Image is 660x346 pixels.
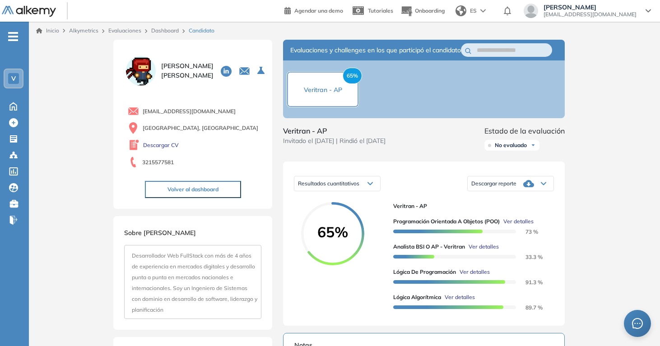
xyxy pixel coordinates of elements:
span: Agendar una demo [294,7,343,14]
span: No evaluado [495,142,527,149]
span: Estado de la evaluación [484,125,565,136]
span: Ver detalles [469,243,499,251]
img: Ícono de flecha [530,143,536,148]
a: Evaluaciones [108,27,141,34]
span: Ver detalles [503,217,534,226]
a: Inicio [36,27,59,35]
span: Desarrollador Web FullStack con más de 4 años de experiencia en mercados digitales y desarrollo p... [132,252,257,313]
span: Lógica algorítmica [393,293,441,301]
span: 65% [343,68,362,84]
span: [GEOGRAPHIC_DATA], [GEOGRAPHIC_DATA] [143,124,258,132]
span: [PERSON_NAME] [PERSON_NAME] [161,61,214,80]
span: Invitado el [DATE] | Rindió el [DATE] [283,136,386,146]
span: 65% [301,225,364,239]
span: Evaluaciones y challenges en los que participó el candidato [290,46,461,55]
img: PROFILE_MENU_LOGO_USER [124,54,158,88]
span: message [632,318,643,329]
a: Descargar CV [143,141,179,149]
span: ES [470,7,477,15]
button: Seleccione la evaluación activa [254,63,270,79]
span: Onboarding [415,7,445,14]
span: Descargar reporte [471,180,516,187]
span: 89.7 % [515,304,543,311]
i: - [8,36,18,37]
a: Dashboard [151,27,179,34]
button: Ver detalles [465,243,499,251]
span: [PERSON_NAME] [544,4,637,11]
span: 33.3 % [515,254,543,260]
img: Logo [2,6,56,17]
span: Sobre [PERSON_NAME] [124,229,196,237]
span: Alkymetrics [69,27,98,34]
button: Ver detalles [500,217,534,226]
button: Onboarding [400,1,445,21]
span: Tutoriales [368,7,393,14]
button: Ver detalles [441,293,475,301]
span: Veritran - AP [393,202,547,210]
span: Ver detalles [460,268,490,276]
span: Analista BSI o AP - Veritran [393,243,465,251]
button: Ver detalles [456,268,490,276]
a: Agendar una demo [284,5,343,15]
img: world [455,5,466,16]
img: arrow [480,9,486,13]
span: V [11,75,16,82]
span: 91.3 % [515,279,543,286]
span: Veritran - AP [304,86,342,94]
button: Volver al dashboard [145,181,241,198]
span: 73 % [515,228,538,235]
span: Candidato [189,27,214,35]
span: Lógica de Programación [393,268,456,276]
span: Veritran - AP [283,125,386,136]
span: Resultados cuantitativos [298,180,359,187]
span: Programación Orientada a Objetos (POO) [393,217,500,226]
span: [EMAIL_ADDRESS][DOMAIN_NAME] [143,107,236,115]
span: 3215577581 [142,158,174,166]
span: Ver detalles [445,293,475,301]
span: [EMAIL_ADDRESS][DOMAIN_NAME] [544,11,637,18]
